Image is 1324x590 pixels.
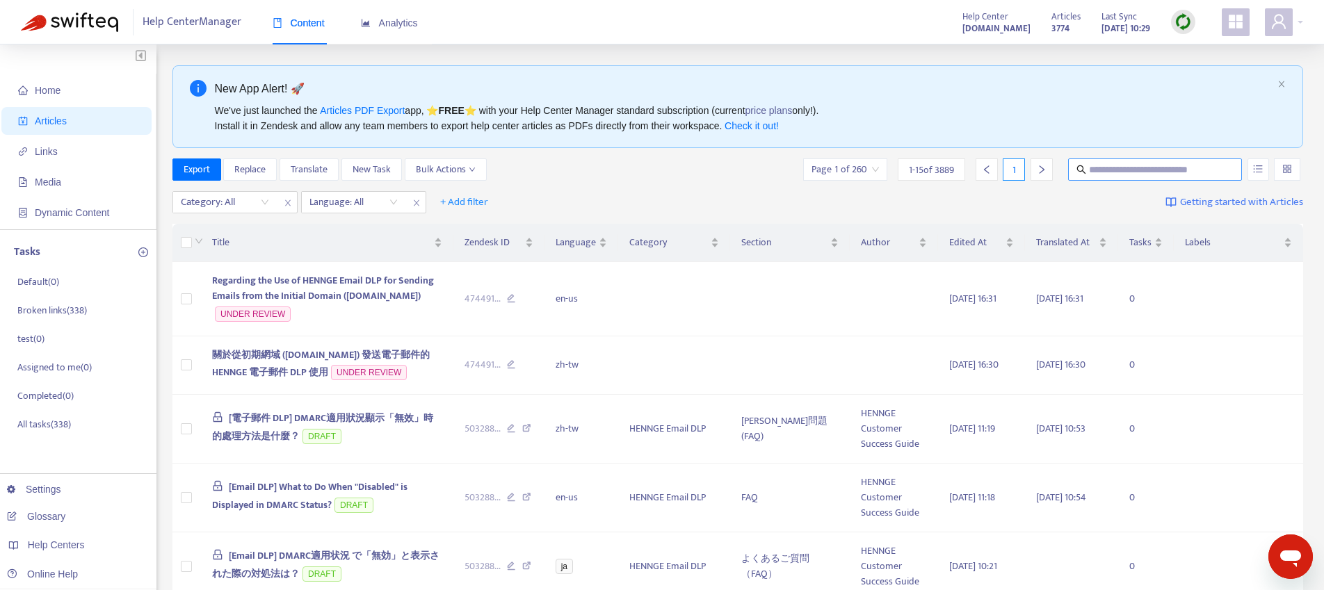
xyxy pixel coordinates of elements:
[949,357,999,372] span: [DATE] 16:30
[544,464,618,532] td: en-us
[949,290,996,306] span: [DATE] 16:31
[1277,80,1286,88] span: close
[962,20,1031,36] a: [DOMAIN_NAME]
[453,224,544,262] th: Zendesk ID
[1051,21,1069,36] strong: 3774
[28,539,85,550] span: Help Centers
[850,224,938,262] th: Author
[1036,357,1085,372] span: [DATE] 16:30
[1165,191,1303,213] a: Getting started with Articles
[215,80,1273,97] div: New App Alert! 🚀
[556,559,573,574] span: ja
[212,548,439,582] span: [Email DLP] DMARC適用状況 で「無効」と表示された際の対処法は？
[341,158,402,181] button: New Task
[1129,235,1152,250] span: Tasks
[302,566,341,582] span: DRAFT
[361,17,418,28] span: Analytics
[353,162,391,177] span: New Task
[1253,164,1263,174] span: unordered-list
[1118,224,1174,262] th: Tasks
[629,235,709,250] span: Category
[291,162,328,177] span: Translate
[544,395,618,464] td: zh-tw
[17,417,71,432] p: All tasks ( 338 )
[544,224,618,262] th: Language
[1118,395,1174,464] td: 0
[440,194,488,211] span: + Add filter
[7,484,61,495] a: Settings
[18,177,28,187] span: file-image
[212,479,407,513] span: [Email DLP] What to Do When "Disabled" is Displayed in DMARC Status?
[745,105,793,116] a: price plans
[18,147,28,156] span: link
[949,558,997,574] span: [DATE] 10:21
[465,235,522,250] span: Zendesk ID
[17,331,45,346] p: test ( 0 )
[1118,262,1174,336] td: 0
[17,303,87,318] p: Broken links ( 338 )
[212,347,430,381] span: 關於從初期網域 ([DOMAIN_NAME]) 發送電子郵件的 HENNGE 電子郵件 DLP 使用
[7,568,78,580] a: Online Help
[1174,13,1192,31] img: sync.dc5367851b00ba804db3.png
[279,195,297,211] span: close
[35,177,61,188] span: Media
[405,158,487,181] button: Bulk Actionsdown
[730,464,850,532] td: FAQ
[618,224,731,262] th: Category
[18,116,28,126] span: account-book
[190,80,207,97] span: info-circle
[35,207,109,218] span: Dynamic Content
[1101,21,1150,36] strong: [DATE] 10:29
[725,120,779,131] a: Check it out!
[1036,235,1096,250] span: Translated At
[212,549,223,560] span: lock
[416,162,476,177] span: Bulk Actions
[172,158,221,181] button: Export
[618,395,731,464] td: HENNGE Email DLP
[850,464,938,532] td: HENNGE Customer Success Guide
[35,85,60,96] span: Home
[302,429,341,444] span: DRAFT
[17,388,74,403] p: Completed ( 0 )
[215,103,1273,133] div: We've just launched the app, ⭐ ⭐️ with your Help Center Manager standard subscription (current on...
[465,357,501,372] span: 474491 ...
[949,489,995,505] span: [DATE] 11:18
[215,306,291,322] span: UNDER REVIEW
[938,224,1025,262] th: Edited At
[1036,489,1086,505] span: [DATE] 10:54
[544,262,618,336] td: en-us
[469,166,476,173] span: down
[280,158,339,181] button: Translate
[465,291,501,306] span: 474491 ...
[273,17,325,28] span: Content
[7,511,65,522] a: Glossary
[273,18,282,28] span: book
[861,235,916,250] span: Author
[1118,336,1174,395] td: 0
[730,224,850,262] th: Section
[1025,224,1118,262] th: Translated At
[556,235,596,250] span: Language
[320,105,405,116] a: Articles PDF Export
[212,411,223,423] span: lock
[1174,224,1303,262] th: Labels
[1165,197,1177,208] img: image-link
[184,162,210,177] span: Export
[1051,9,1081,24] span: Articles
[331,365,407,380] span: UNDER REVIEW
[18,208,28,218] span: container
[1037,165,1047,174] span: right
[730,395,850,464] td: [PERSON_NAME]問題 (FAQ)
[741,235,827,250] span: Section
[17,360,92,375] p: Assigned to me ( 0 )
[1036,290,1083,306] span: [DATE] 16:31
[962,21,1031,36] strong: [DOMAIN_NAME]
[1248,158,1269,181] button: unordered-list
[18,85,28,95] span: home
[407,195,426,211] span: close
[1270,13,1287,30] span: user
[212,272,434,304] span: Regarding the Use of HENNGE Email DLP for Sending Emails from the Initial Domain ([DOMAIN_NAME])
[212,410,433,444] span: [電子郵件 DLP] DMARC適用狀況顯示「無效」時的處理方法是什麼？
[212,480,223,491] span: lock
[35,115,67,126] span: Articles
